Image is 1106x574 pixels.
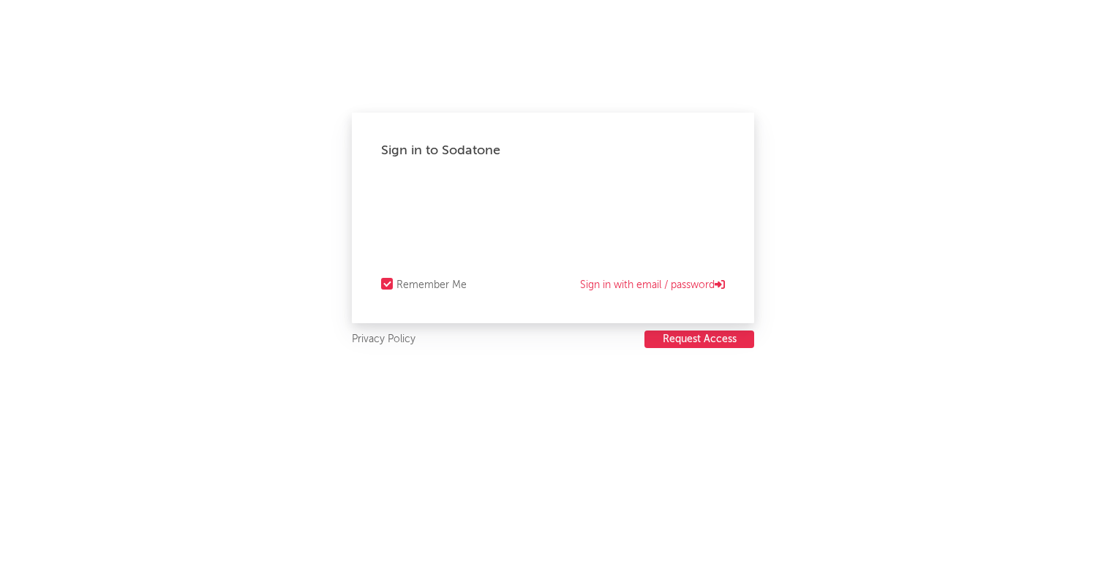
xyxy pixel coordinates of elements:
[352,331,415,349] a: Privacy Policy
[580,276,725,294] a: Sign in with email / password
[381,142,725,159] div: Sign in to Sodatone
[396,276,467,294] div: Remember Me
[644,331,754,349] a: Request Access
[644,331,754,348] button: Request Access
